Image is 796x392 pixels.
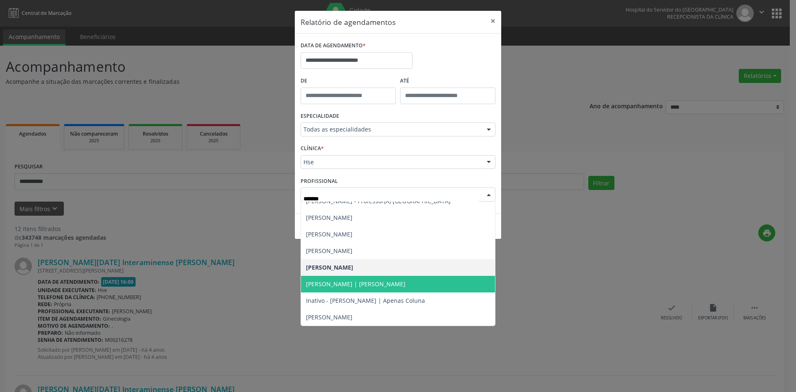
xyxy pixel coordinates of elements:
h5: Relatório de agendamentos [301,17,396,27]
button: Close [485,11,501,31]
label: ESPECIALIDADE [301,110,339,123]
span: Hse [303,158,478,166]
span: [PERSON_NAME] [306,313,352,321]
label: CLÍNICA [301,142,324,155]
span: [PERSON_NAME] [306,263,353,271]
span: Todas as especialidades [303,125,478,134]
span: Inativo - [PERSON_NAME] | Apenas Coluna [306,297,425,304]
label: De [301,75,396,88]
span: [PERSON_NAME] | [PERSON_NAME] [306,280,405,288]
span: [PERSON_NAME] [306,230,352,238]
label: DATA DE AGENDAMENTO [301,39,366,52]
span: [PERSON_NAME] [306,214,352,222]
span: [PERSON_NAME] [306,247,352,255]
label: PROFISSIONAL [301,175,338,187]
label: ATÉ [400,75,495,88]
